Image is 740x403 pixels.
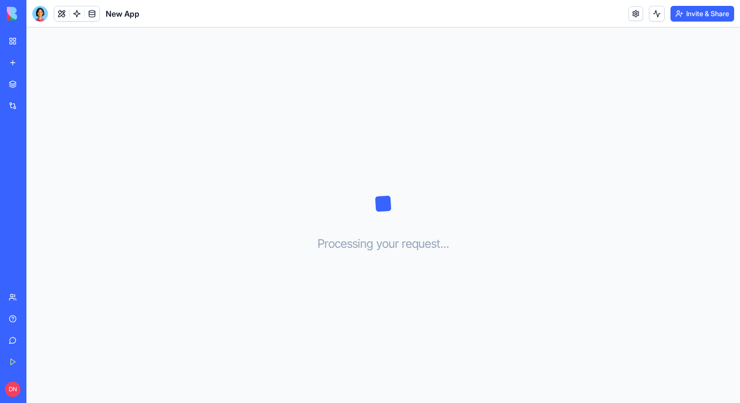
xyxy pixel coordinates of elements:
span: . [440,236,443,252]
img: logo [7,7,68,21]
span: . [443,236,446,252]
span: New App [106,8,139,20]
span: . [446,236,449,252]
h3: Processing your request [318,236,449,252]
span: DN [5,381,21,397]
button: Invite & Share [671,6,734,22]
